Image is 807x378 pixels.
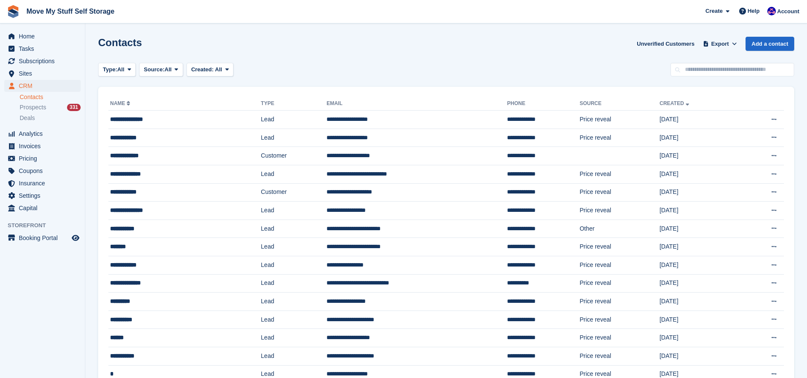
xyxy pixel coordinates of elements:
[103,65,117,74] span: Type:
[4,232,81,244] a: menu
[261,311,326,329] td: Lead
[117,65,125,74] span: All
[777,7,799,16] span: Account
[580,129,659,147] td: Price reveal
[261,347,326,365] td: Lead
[19,202,70,214] span: Capital
[4,202,81,214] a: menu
[215,66,222,73] span: All
[261,183,326,202] td: Customer
[4,152,81,164] a: menu
[711,40,729,48] span: Export
[261,256,326,274] td: Lead
[580,238,659,256] td: Price reveal
[261,165,326,183] td: Lead
[98,63,136,77] button: Type: All
[659,183,738,202] td: [DATE]
[4,140,81,152] a: menu
[4,177,81,189] a: menu
[659,311,738,329] td: [DATE]
[659,274,738,293] td: [DATE]
[4,80,81,92] a: menu
[580,165,659,183] td: Price reveal
[20,93,81,101] a: Contacts
[580,111,659,129] td: Price reveal
[659,238,738,256] td: [DATE]
[746,37,794,51] a: Add a contact
[70,233,81,243] a: Preview store
[98,37,142,48] h1: Contacts
[4,55,81,67] a: menu
[186,63,233,77] button: Created: All
[261,293,326,311] td: Lead
[144,65,164,74] span: Source:
[580,202,659,220] td: Price reveal
[19,43,70,55] span: Tasks
[580,97,659,111] th: Source
[19,30,70,42] span: Home
[4,67,81,79] a: menu
[4,43,81,55] a: menu
[139,63,183,77] button: Source: All
[19,190,70,202] span: Settings
[19,55,70,67] span: Subscriptions
[165,65,172,74] span: All
[8,221,85,230] span: Storefront
[19,232,70,244] span: Booking Portal
[4,128,81,140] a: menu
[580,256,659,274] td: Price reveal
[4,190,81,202] a: menu
[191,66,214,73] span: Created:
[659,202,738,220] td: [DATE]
[20,114,35,122] span: Deals
[701,37,739,51] button: Export
[507,97,580,111] th: Phone
[659,347,738,365] td: [DATE]
[19,165,70,177] span: Coupons
[326,97,507,111] th: Email
[659,165,738,183] td: [DATE]
[659,220,738,238] td: [DATE]
[580,274,659,293] td: Price reveal
[748,7,760,15] span: Help
[261,329,326,347] td: Lead
[110,100,132,106] a: Name
[705,7,723,15] span: Create
[261,129,326,147] td: Lead
[261,220,326,238] td: Lead
[19,140,70,152] span: Invoices
[261,97,326,111] th: Type
[261,202,326,220] td: Lead
[659,256,738,274] td: [DATE]
[580,293,659,311] td: Price reveal
[7,5,20,18] img: stora-icon-8386f47178a22dfd0bd8f6a31ec36ba5ce8667c1dd55bd0f319d3a0aa187defe.svg
[659,147,738,165] td: [DATE]
[659,100,690,106] a: Created
[580,311,659,329] td: Price reveal
[19,67,70,79] span: Sites
[767,7,776,15] img: Jade Whetnall
[20,103,81,112] a: Prospects 331
[19,128,70,140] span: Analytics
[23,4,118,18] a: Move My Stuff Self Storage
[580,220,659,238] td: Other
[659,111,738,129] td: [DATE]
[659,129,738,147] td: [DATE]
[659,293,738,311] td: [DATE]
[4,30,81,42] a: menu
[580,183,659,202] td: Price reveal
[19,152,70,164] span: Pricing
[20,103,46,111] span: Prospects
[580,347,659,365] td: Price reveal
[261,147,326,165] td: Customer
[261,274,326,293] td: Lead
[261,111,326,129] td: Lead
[19,177,70,189] span: Insurance
[659,329,738,347] td: [DATE]
[633,37,698,51] a: Unverified Customers
[67,104,81,111] div: 331
[20,114,81,123] a: Deals
[19,80,70,92] span: CRM
[4,165,81,177] a: menu
[580,329,659,347] td: Price reveal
